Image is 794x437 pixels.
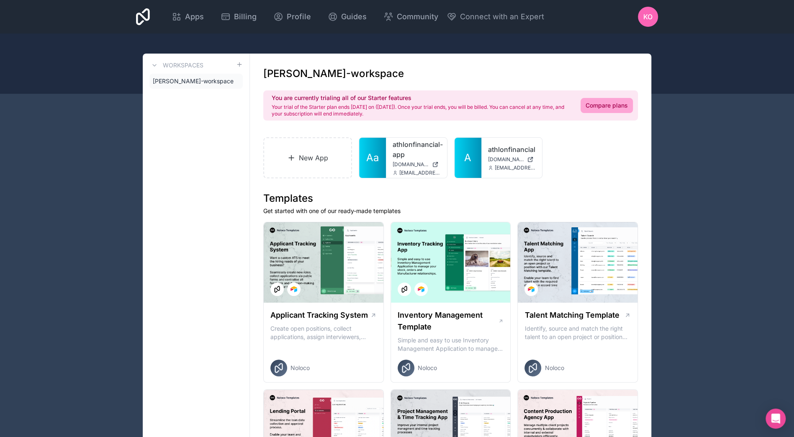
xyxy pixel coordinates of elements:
[495,165,536,171] span: [EMAIL_ADDRESS][DOMAIN_NAME]
[321,8,373,26] a: Guides
[263,207,638,215] p: Get started with one of our ready-made templates
[163,61,203,69] h3: Workspaces
[270,309,368,321] h1: Applicant Tracking System
[766,409,786,429] div: Open Intercom Messenger
[418,286,424,293] img: Airtable Logo
[359,138,386,178] a: Aa
[488,156,524,163] span: [DOMAIN_NAME]
[149,60,203,70] a: Workspaces
[455,138,481,178] a: A
[290,286,297,293] img: Airtable Logo
[464,151,471,165] span: A
[524,309,619,321] h1: Talent Matching Template
[270,324,377,341] p: Create open positions, collect applications, assign interviewers, centralise candidate feedback a...
[398,336,504,353] p: Simple and easy to use Inventory Management Application to manage your stock, orders and Manufact...
[581,98,633,113] a: Compare plans
[165,8,211,26] a: Apps
[643,12,653,22] span: KO
[393,161,429,168] span: [DOMAIN_NAME]
[488,156,536,163] a: [DOMAIN_NAME]
[263,67,404,80] h1: [PERSON_NAME]-workspace
[397,11,438,23] span: Community
[267,8,318,26] a: Profile
[153,77,234,85] span: [PERSON_NAME]-workspace
[341,11,367,23] span: Guides
[272,94,570,102] h2: You are currently trialing all of our Starter features
[524,324,631,341] p: Identify, source and match the right talent to an open project or position with our Talent Matchi...
[488,144,536,154] a: athlonfinancial
[272,104,570,117] p: Your trial of the Starter plan ends [DATE] on ([DATE]). Once your trial ends, you will be billed....
[366,151,379,165] span: Aa
[528,286,534,293] img: Airtable Logo
[393,161,440,168] a: [DOMAIN_NAME]
[393,139,440,159] a: athlonfinancial-app
[214,8,263,26] a: Billing
[447,11,544,23] button: Connect with an Expert
[399,170,440,176] span: [EMAIL_ADDRESS][DOMAIN_NAME]
[290,364,310,372] span: Noloco
[263,137,352,178] a: New App
[149,74,243,89] a: [PERSON_NAME]-workspace
[234,11,257,23] span: Billing
[377,8,445,26] a: Community
[460,11,544,23] span: Connect with an Expert
[418,364,437,372] span: Noloco
[398,309,498,333] h1: Inventory Management Template
[287,11,311,23] span: Profile
[185,11,204,23] span: Apps
[263,192,638,205] h1: Templates
[545,364,564,372] span: Noloco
